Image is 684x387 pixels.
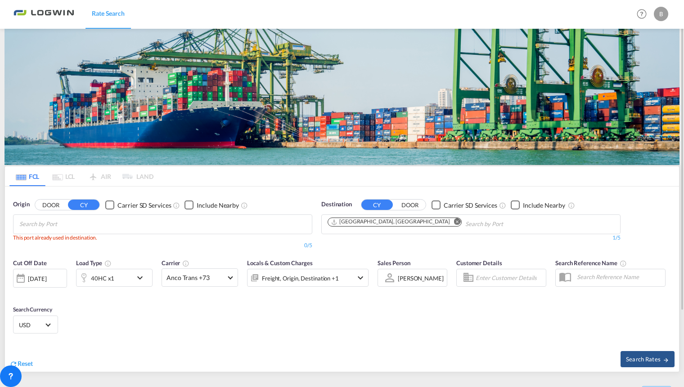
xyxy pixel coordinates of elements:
[13,242,312,249] div: 0/5
[28,275,46,283] div: [DATE]
[13,4,74,24] img: bc73a0e0d8c111efacd525e4c8ad7d32.png
[444,201,497,210] div: Carrier SD Services
[19,321,44,329] span: USD
[568,202,575,209] md-icon: Unchecked: Ignores neighbouring ports when fetching rates.Checked : Includes neighbouring ports w...
[326,215,554,231] md-chips-wrap: Chips container. Use arrow keys to select chips.
[13,269,67,288] div: [DATE]
[448,218,461,227] button: Remove
[68,200,99,210] button: CY
[331,218,451,226] div: Press delete to remove this chip.
[19,217,105,231] input: Chips input.
[18,360,33,367] span: Reset
[465,217,551,231] input: Chips input.
[654,7,668,21] div: B
[247,259,313,267] span: Locals & Custom Charges
[511,200,565,209] md-checkbox: Checkbox No Ink
[4,29,679,165] img: bild-fuer-ratentool.png
[18,318,53,331] md-select: Select Currency: $ USDUnited States Dollar
[621,351,675,367] button: Search Ratesicon-arrow-right
[197,201,239,210] div: Include Nearby
[262,272,339,285] div: Freight Origin Destination Factory Stuffing
[321,234,621,242] div: 1/5
[663,357,669,363] md-icon: icon-arrow-right
[432,200,497,209] md-checkbox: Checkbox No Ink
[523,201,565,210] div: Include Nearby
[634,6,654,22] div: Help
[361,200,393,210] button: CY
[13,234,312,242] div: This port already used in destination.
[241,202,248,209] md-icon: Unchecked: Ignores neighbouring ports when fetching rates.Checked : Includes neighbouring ports w...
[76,259,112,267] span: Load Type
[13,306,52,313] span: Search Currency
[620,260,627,267] md-icon: Your search will be saved by the below given name
[626,356,669,363] span: Search Rates
[331,218,450,226] div: Hamburg, DEHAM
[247,269,369,287] div: Freight Origin Destination Factory Stuffingicon-chevron-down
[398,275,444,282] div: [PERSON_NAME]
[397,271,445,285] md-select: Sales Person: Benjamin Kasten
[9,166,153,186] md-pagination-wrapper: Use the left and right arrow keys to navigate between tabs
[13,259,47,267] span: Cut Off Date
[182,260,189,267] md-icon: The selected Trucker/Carrierwill be displayed in the rate results If the rates are from another f...
[162,259,189,267] span: Carrier
[18,215,108,231] md-chips-wrap: Chips container with autocompletion. Enter the text area, type text to search, and then use the u...
[394,200,426,210] button: DOOR
[91,272,114,285] div: 40HC x1
[166,273,225,282] span: Anco Trans +73
[13,287,20,299] md-datepicker: Select
[9,359,33,369] div: icon-refreshReset
[173,202,180,209] md-icon: Unchecked: Search for CY (Container Yard) services for all selected carriers.Checked : Search for...
[321,200,352,209] span: Destination
[135,272,150,283] md-icon: icon-chevron-down
[76,269,153,287] div: 40HC x1icon-chevron-down
[9,166,45,186] md-tab-item: FCL
[105,200,171,209] md-checkbox: Checkbox No Ink
[476,271,543,285] input: Enter Customer Details
[634,6,649,22] span: Help
[117,201,171,210] div: Carrier SD Services
[5,187,679,372] div: OriginDOOR CY Checkbox No InkUnchecked: Search for CY (Container Yard) services for all selected ...
[104,260,112,267] md-icon: icon-information-outline
[92,9,125,17] span: Rate Search
[378,259,410,267] span: Sales Person
[35,200,67,210] button: DOOR
[13,200,29,209] span: Origin
[456,259,502,267] span: Customer Details
[355,272,366,283] md-icon: icon-chevron-down
[9,360,18,368] md-icon: icon-refresh
[555,259,627,267] span: Search Reference Name
[499,202,506,209] md-icon: Unchecked: Search for CY (Container Yard) services for all selected carriers.Checked : Search for...
[572,270,665,284] input: Search Reference Name
[184,200,239,209] md-checkbox: Checkbox No Ink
